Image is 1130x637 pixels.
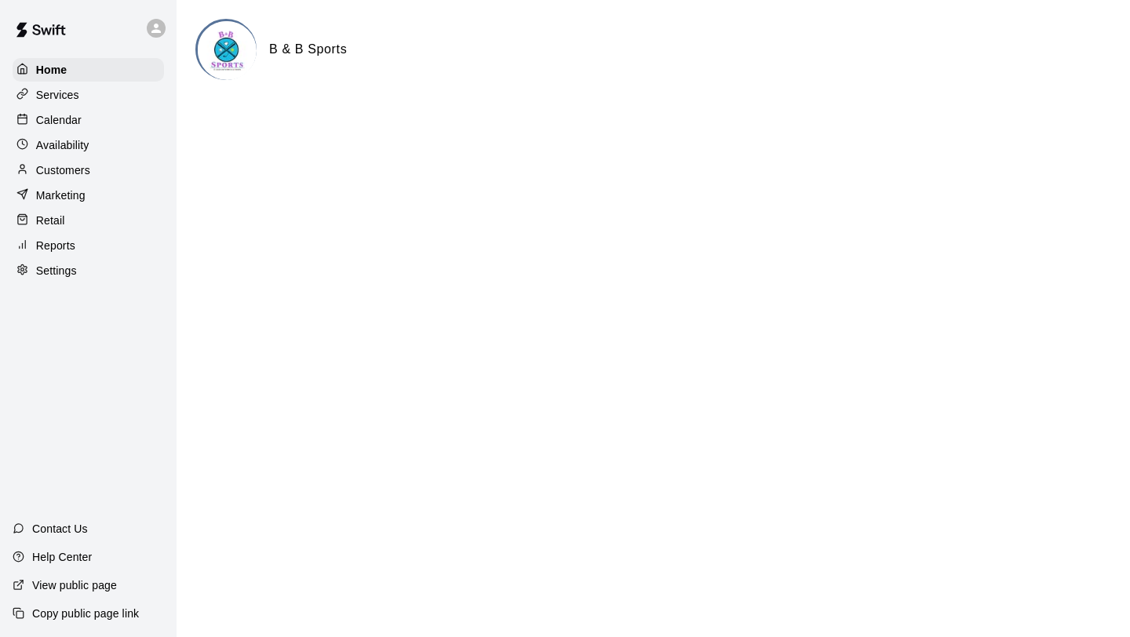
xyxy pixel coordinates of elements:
a: Reports [13,234,164,257]
p: Marketing [36,187,86,203]
p: Copy public page link [32,606,139,621]
p: Customers [36,162,90,178]
a: Availability [13,133,164,157]
p: Retail [36,213,65,228]
a: Marketing [13,184,164,207]
p: Help Center [32,549,92,565]
img: B & B Sports logo [198,21,257,80]
p: Availability [36,137,89,153]
a: Settings [13,259,164,282]
p: Settings [36,263,77,278]
p: Calendar [36,112,82,128]
p: Home [36,62,67,78]
a: Home [13,58,164,82]
a: Services [13,83,164,107]
h6: B & B Sports [269,39,347,60]
p: Reports [36,238,75,253]
p: View public page [32,577,117,593]
p: Services [36,87,79,103]
p: Contact Us [32,521,88,537]
a: Calendar [13,108,164,132]
a: Customers [13,158,164,182]
a: Retail [13,209,164,232]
